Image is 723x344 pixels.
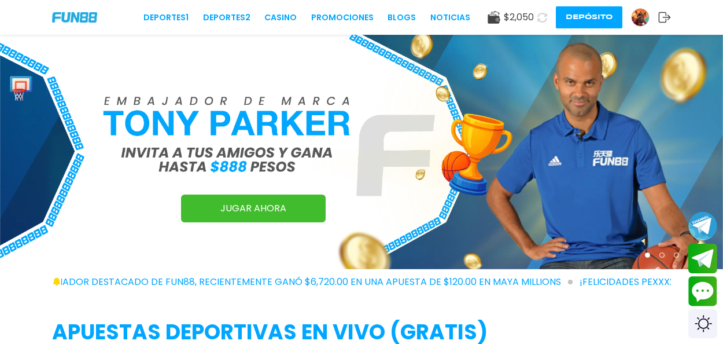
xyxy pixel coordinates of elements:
[181,195,326,222] a: JUGAR AHORA
[388,12,416,24] a: BLOGS
[52,12,97,22] img: Company Logo
[504,10,534,24] span: $ 2,050
[264,12,297,24] a: CASINO
[688,276,717,306] button: Contact customer service
[632,9,649,26] img: Avatar
[631,8,658,27] a: Avatar
[556,6,622,28] button: Depósito
[688,244,717,274] button: Join telegram
[688,309,717,338] div: Switch theme
[203,12,250,24] a: Deportes2
[688,211,717,241] button: Join telegram channel
[143,12,189,24] a: Deportes1
[430,12,470,24] a: NOTICIAS
[311,12,374,24] a: Promociones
